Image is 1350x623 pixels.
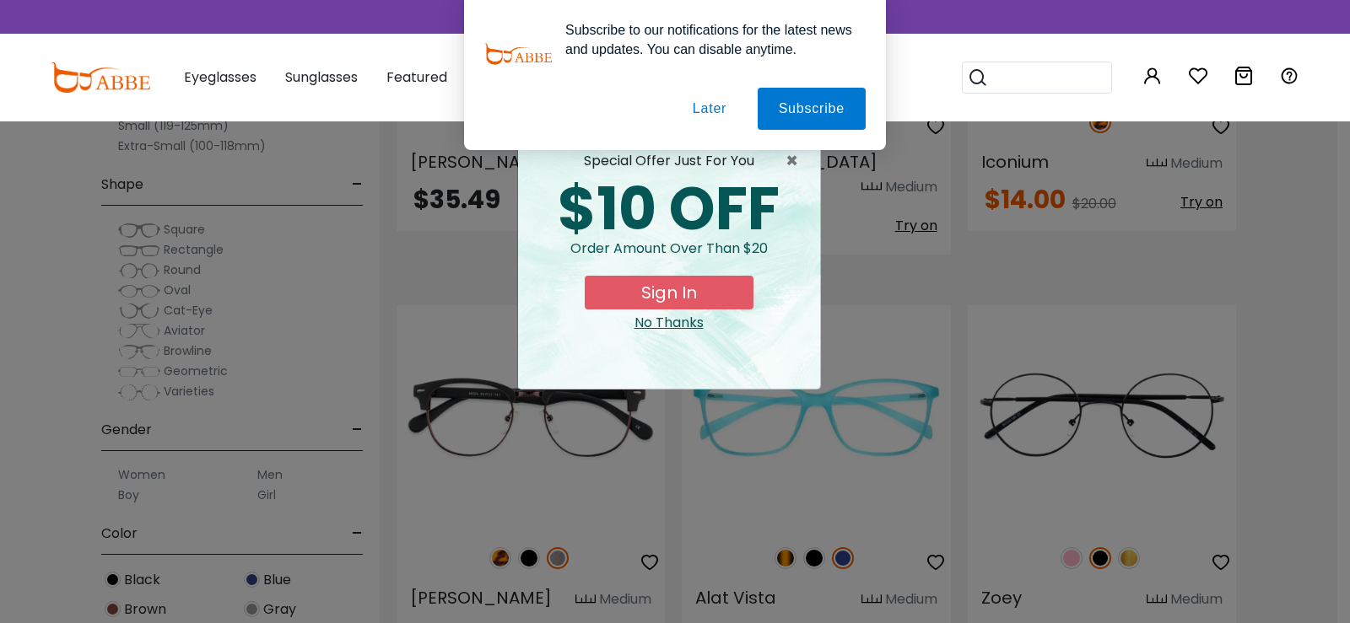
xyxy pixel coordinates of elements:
[552,20,866,59] div: Subscribe to our notifications for the latest news and updates. You can disable anytime.
[532,151,807,171] div: special offer just for you
[532,239,807,276] div: Order amount over than $20
[585,276,753,309] button: Sign In
[484,20,552,88] img: notification icon
[672,88,748,130] button: Later
[532,313,807,333] div: Close
[532,180,807,239] div: $10 OFF
[786,151,807,171] button: Close
[786,151,807,171] span: ×
[758,88,866,130] button: Subscribe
